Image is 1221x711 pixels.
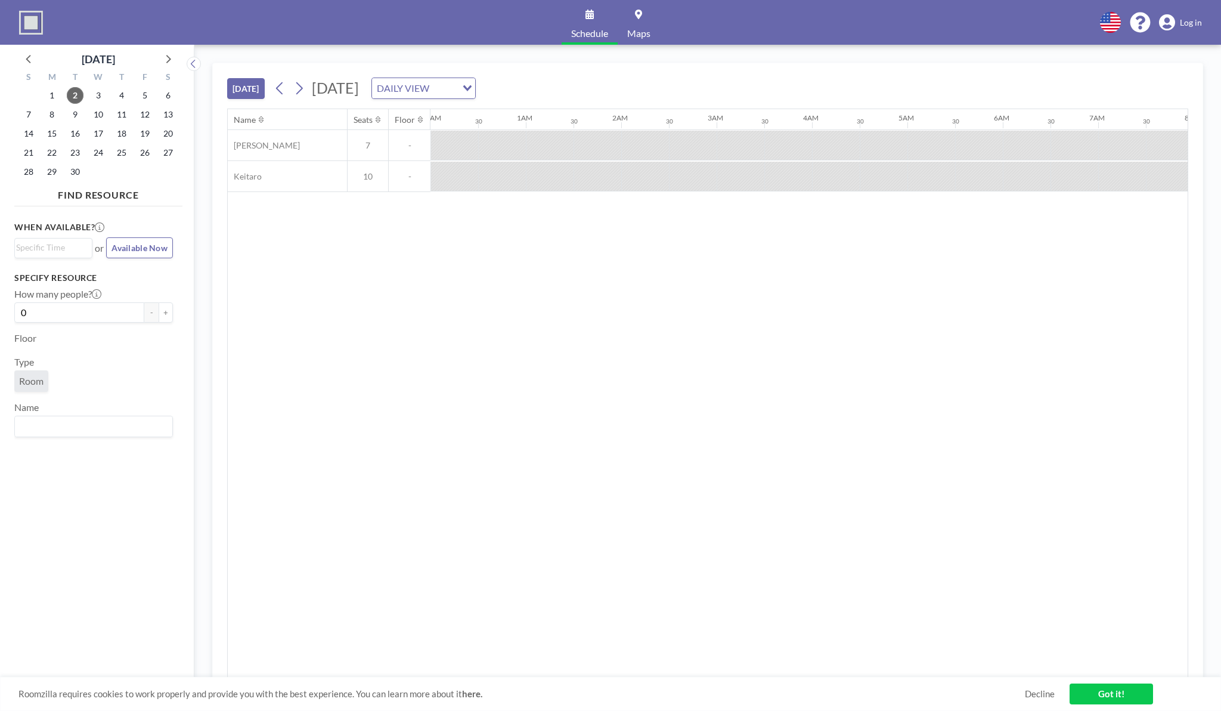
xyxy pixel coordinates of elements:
[15,416,172,437] div: Search for option
[14,184,182,201] h4: FIND RESOURCE
[137,106,153,123] span: Friday, September 12, 2025
[898,113,914,122] div: 5AM
[90,87,107,104] span: Wednesday, September 3, 2025
[761,118,768,125] div: 30
[14,401,39,413] label: Name
[19,375,44,387] span: Room
[44,163,60,180] span: Monday, September 29, 2025
[160,144,176,161] span: Saturday, September 27, 2025
[87,70,110,86] div: W
[15,239,92,256] div: Search for option
[18,688,1025,700] span: Roomzilla requires cookies to work properly and provide you with the best experience. You can lea...
[1048,118,1055,125] div: 30
[67,106,83,123] span: Tuesday, September 9, 2025
[64,70,87,86] div: T
[952,118,959,125] div: 30
[1143,118,1150,125] div: 30
[44,87,60,104] span: Monday, September 1, 2025
[156,70,179,86] div: S
[708,113,723,122] div: 3AM
[1089,113,1105,122] div: 7AM
[627,29,650,38] span: Maps
[17,70,41,86] div: S
[14,288,101,300] label: How many people?
[113,144,130,161] span: Thursday, September 25, 2025
[1025,688,1055,700] a: Decline
[90,144,107,161] span: Wednesday, September 24, 2025
[14,332,36,344] label: Floor
[1185,113,1200,122] div: 8AM
[106,237,173,258] button: Available Now
[44,125,60,142] span: Monday, September 15, 2025
[67,87,83,104] span: Tuesday, September 2, 2025
[227,78,265,99] button: [DATE]
[111,243,168,253] span: Available Now
[1180,17,1202,28] span: Log in
[994,113,1009,122] div: 6AM
[1159,14,1202,31] a: Log in
[67,125,83,142] span: Tuesday, September 16, 2025
[44,144,60,161] span: Monday, September 22, 2025
[374,81,432,96] span: DAILY VIEW
[20,144,37,161] span: Sunday, September 21, 2025
[433,81,455,96] input: Search for option
[133,70,156,86] div: F
[372,78,475,98] div: Search for option
[41,70,64,86] div: M
[160,125,176,142] span: Saturday, September 20, 2025
[19,11,43,35] img: organization-logo
[159,302,173,323] button: +
[137,144,153,161] span: Friday, September 26, 2025
[20,125,37,142] span: Sunday, September 14, 2025
[571,29,608,38] span: Schedule
[16,419,166,434] input: Search for option
[113,125,130,142] span: Thursday, September 18, 2025
[16,241,85,254] input: Search for option
[228,140,300,151] span: [PERSON_NAME]
[612,113,628,122] div: 2AM
[571,118,578,125] div: 30
[354,115,373,125] div: Seats
[90,106,107,123] span: Wednesday, September 10, 2025
[14,273,173,283] h3: Specify resource
[857,118,864,125] div: 30
[422,113,441,122] div: 12AM
[113,106,130,123] span: Thursday, September 11, 2025
[666,118,673,125] div: 30
[44,106,60,123] span: Monday, September 8, 2025
[1070,684,1153,704] a: Got it!
[462,688,482,699] a: here.
[803,113,819,122] div: 4AM
[389,140,430,151] span: -
[348,171,388,182] span: 10
[67,144,83,161] span: Tuesday, September 23, 2025
[160,106,176,123] span: Saturday, September 13, 2025
[234,115,256,125] div: Name
[14,356,34,368] label: Type
[20,163,37,180] span: Sunday, September 28, 2025
[20,106,37,123] span: Sunday, September 7, 2025
[389,171,430,182] span: -
[137,125,153,142] span: Friday, September 19, 2025
[90,125,107,142] span: Wednesday, September 17, 2025
[312,79,359,97] span: [DATE]
[110,70,133,86] div: T
[67,163,83,180] span: Tuesday, September 30, 2025
[137,87,153,104] span: Friday, September 5, 2025
[144,302,159,323] button: -
[95,242,104,254] span: or
[228,171,262,182] span: Keitaro
[82,51,115,67] div: [DATE]
[348,140,388,151] span: 7
[113,87,130,104] span: Thursday, September 4, 2025
[395,115,415,125] div: Floor
[475,118,482,125] div: 30
[517,113,532,122] div: 1AM
[160,87,176,104] span: Saturday, September 6, 2025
